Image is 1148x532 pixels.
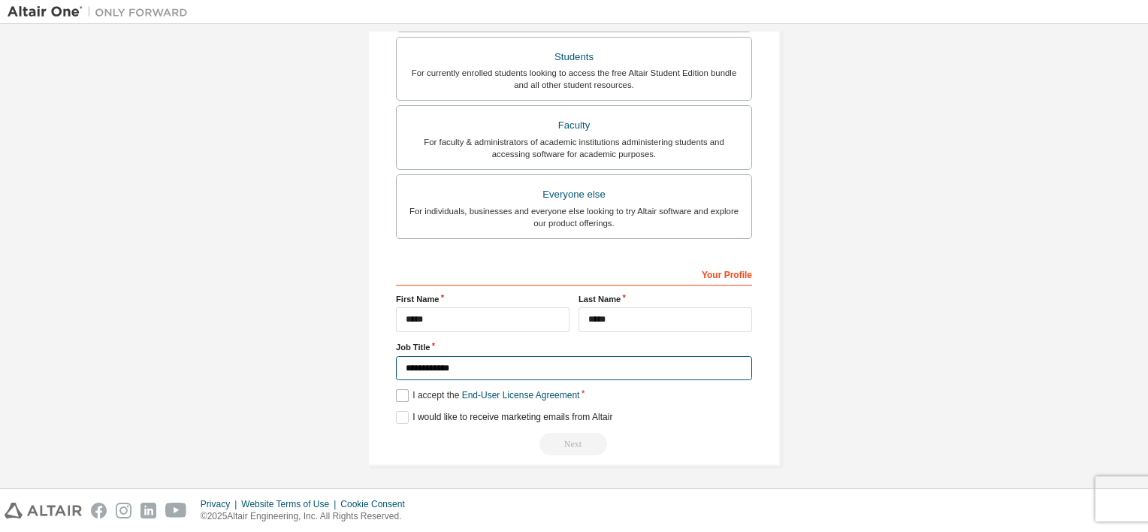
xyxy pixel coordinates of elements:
[91,503,107,518] img: facebook.svg
[396,411,612,424] label: I would like to receive marketing emails from Altair
[396,261,752,286] div: Your Profile
[140,503,156,518] img: linkedin.svg
[241,498,340,510] div: Website Terms of Use
[406,184,742,205] div: Everyone else
[406,67,742,91] div: For currently enrolled students looking to access the free Altair Student Edition bundle and all ...
[116,503,131,518] img: instagram.svg
[5,503,82,518] img: altair_logo.svg
[406,115,742,136] div: Faculty
[165,503,187,518] img: youtube.svg
[406,205,742,229] div: For individuals, businesses and everyone else looking to try Altair software and explore our prod...
[396,341,752,353] label: Job Title
[396,389,579,402] label: I accept the
[462,390,580,401] a: End-User License Agreement
[201,510,414,523] p: © 2025 Altair Engineering, Inc. All Rights Reserved.
[8,5,195,20] img: Altair One
[579,293,752,305] label: Last Name
[201,498,241,510] div: Privacy
[396,293,569,305] label: First Name
[406,47,742,68] div: Students
[340,498,413,510] div: Cookie Consent
[406,136,742,160] div: For faculty & administrators of academic institutions administering students and accessing softwa...
[396,433,752,455] div: Read and acccept EULA to continue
